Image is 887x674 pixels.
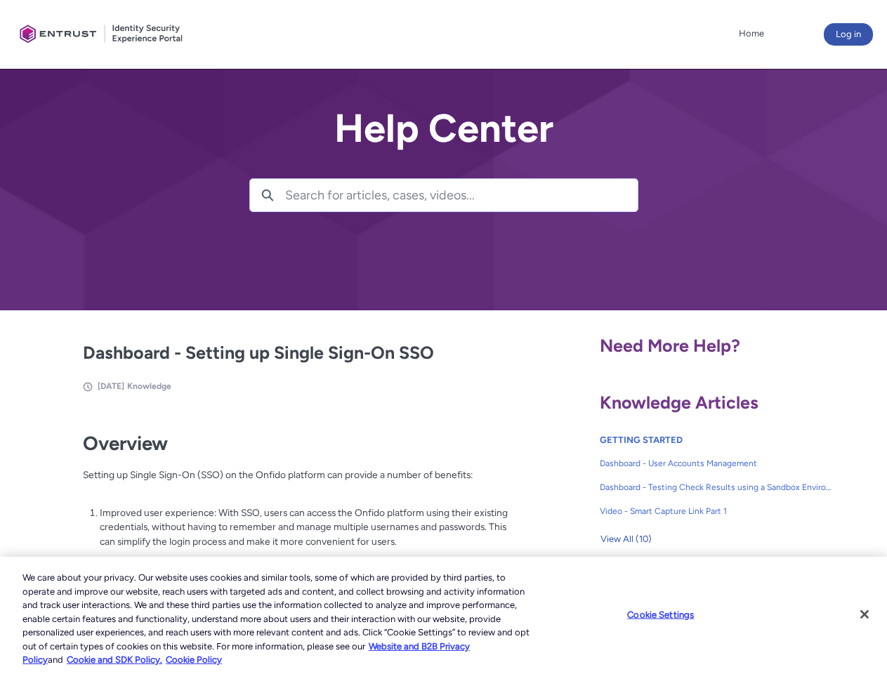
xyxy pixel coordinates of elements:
[600,529,652,550] span: View All (10)
[600,451,833,475] a: Dashboard - User Accounts Management
[67,654,162,665] a: Cookie and SDK Policy.
[250,179,285,211] button: Search
[600,499,833,523] a: Video - Smart Capture Link Part 1
[824,23,873,46] button: Log in
[98,381,124,391] span: [DATE]
[600,481,833,494] span: Dashboard - Testing Check Results using a Sandbox Environment
[600,435,683,445] a: GETTING STARTED
[83,340,508,366] h2: Dashboard - Setting up Single Sign-On SSO
[285,179,638,211] input: Search for articles, cases, videos...
[249,107,638,150] h2: Help Center
[600,335,740,356] span: Need More Help?
[22,571,532,667] div: We care about your privacy. Our website uses cookies and similar tools, some of which are provide...
[83,468,508,496] p: Setting up Single Sign-On (SSO) on the Onfido platform can provide a number of benefits:
[849,599,880,630] button: Close
[600,392,758,413] span: Knowledge Articles
[83,432,168,455] strong: Overview
[127,380,171,392] li: Knowledge
[617,600,704,628] button: Cookie Settings
[735,23,768,44] a: Home
[166,654,222,665] a: Cookie Policy
[600,475,833,499] a: Dashboard - Testing Check Results using a Sandbox Environment
[600,457,833,470] span: Dashboard - User Accounts Management
[600,528,652,550] button: View All (10)
[600,505,833,517] span: Video - Smart Capture Link Part 1
[100,505,508,549] p: Improved user experience: With SSO, users can access the Onfido platform using their existing cre...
